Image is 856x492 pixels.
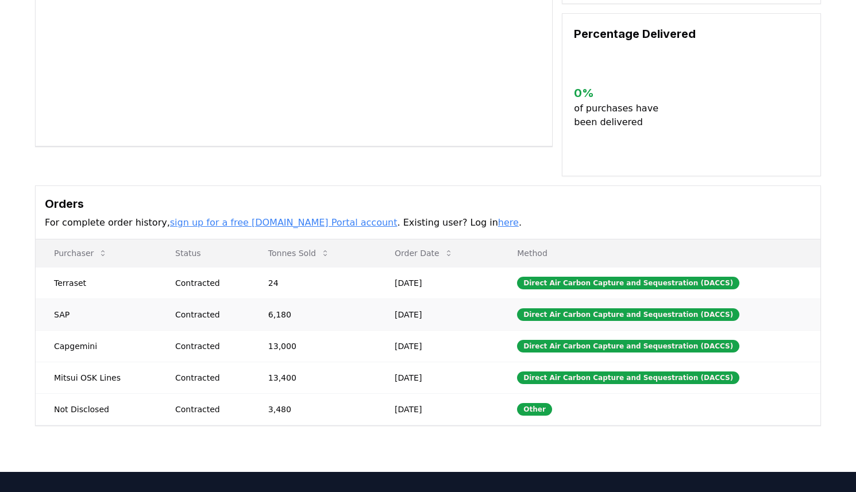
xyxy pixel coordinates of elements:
div: Contracted [175,404,241,415]
a: here [498,217,519,228]
h3: 0 % [574,84,668,102]
div: Contracted [175,372,241,383]
td: [DATE] [376,393,499,425]
td: 13,400 [250,362,376,393]
h3: Orders [45,195,811,212]
div: Contracted [175,309,241,320]
a: sign up for a free [DOMAIN_NAME] Portal account [170,217,398,228]
td: [DATE] [376,330,499,362]
p: Status [166,247,241,259]
td: 6,180 [250,299,376,330]
button: Tonnes Sold [259,242,339,265]
td: Terraset [36,267,157,299]
div: Other [517,403,552,416]
td: [DATE] [376,267,499,299]
div: Direct Air Carbon Capture and Sequestration (DACCS) [517,277,739,289]
td: 13,000 [250,330,376,362]
button: Purchaser [45,242,117,265]
td: SAP [36,299,157,330]
p: Method [508,247,811,259]
div: Direct Air Carbon Capture and Sequestration (DACCS) [517,371,739,384]
button: Order Date [385,242,462,265]
p: For complete order history, . Existing user? Log in . [45,216,811,230]
div: Contracted [175,340,241,352]
td: Mitsui OSK Lines [36,362,157,393]
p: of purchases have been delivered [574,102,668,129]
div: Contracted [175,277,241,289]
td: [DATE] [376,362,499,393]
h3: Percentage Delivered [574,25,809,42]
td: Not Disclosed [36,393,157,425]
td: 24 [250,267,376,299]
div: Direct Air Carbon Capture and Sequestration (DACCS) [517,308,739,321]
td: Capgemini [36,330,157,362]
div: Direct Air Carbon Capture and Sequestration (DACCS) [517,340,739,352]
td: 3,480 [250,393,376,425]
td: [DATE] [376,299,499,330]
